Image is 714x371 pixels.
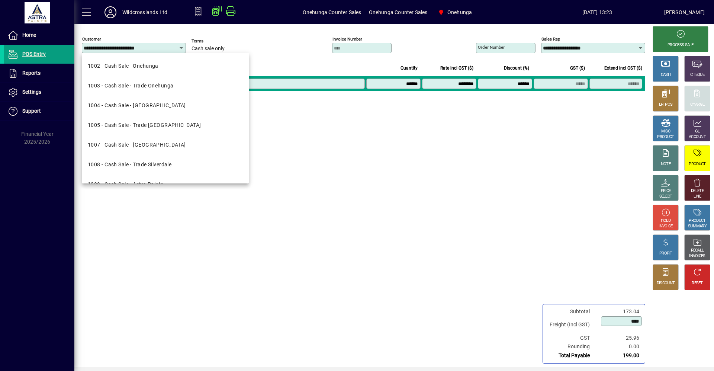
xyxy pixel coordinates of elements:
[4,83,74,102] a: Settings
[401,64,418,72] span: Quantity
[22,70,41,76] span: Reports
[122,6,167,18] div: Wildcrosslands Ltd
[82,115,249,135] mat-option: 1005 - Cash Sale - Trade Christchurch
[22,89,41,95] span: Settings
[447,6,472,18] span: Onehunga
[82,135,249,155] mat-option: 1007 - Cash Sale - Silverdale
[530,6,664,18] span: [DATE] 13:23
[4,26,74,45] a: Home
[303,6,361,18] span: Onehunga Counter Sales
[82,76,249,96] mat-option: 1003 - Cash Sale - Trade Onehunga
[4,102,74,121] a: Support
[332,36,362,42] mat-label: Invoice number
[22,108,41,114] span: Support
[694,194,701,199] div: LINE
[4,64,74,83] a: Reports
[88,141,186,149] div: 1007 - Cash Sale - [GEOGRAPHIC_DATA]
[661,72,670,78] div: CASH
[661,129,670,134] div: MISC
[570,64,585,72] span: GST ($)
[690,72,704,78] div: CHEQUE
[668,42,694,48] div: PROCESS SALE
[22,32,36,38] span: Home
[597,334,642,342] td: 25.96
[99,6,122,19] button: Profile
[88,62,158,70] div: 1002 - Cash Sale - Onehunga
[192,39,236,44] span: Terms
[541,36,560,42] mat-label: Sales rep
[82,96,249,115] mat-option: 1004 - Cash Sale - Christchurch
[689,134,706,140] div: ACCOUNT
[192,46,225,52] span: Cash sale only
[691,188,704,194] div: DELETE
[691,248,704,253] div: RECALL
[82,36,101,42] mat-label: Customer
[88,82,173,90] div: 1003 - Cash Sale - Trade Onehunga
[597,307,642,316] td: 173.04
[695,129,700,134] div: GL
[689,161,705,167] div: PRODUCT
[664,6,705,18] div: [PERSON_NAME]
[88,102,186,109] div: 1004 - Cash Sale - [GEOGRAPHIC_DATA]
[82,155,249,175] mat-option: 1008 - Cash Sale - Trade Silverdale
[604,64,642,72] span: Extend incl GST ($)
[597,342,642,351] td: 0.00
[435,6,475,19] span: Onehunga
[661,218,670,224] div: HOLD
[659,251,672,256] div: PROFIT
[22,51,46,57] span: POS Entry
[689,218,705,224] div: PRODUCT
[88,180,164,188] div: 1009 - Cash Sale - Astra Paints
[692,281,703,286] div: RESET
[597,351,642,360] td: 199.00
[504,64,529,72] span: Discount (%)
[546,334,597,342] td: GST
[88,161,171,169] div: 1008 - Cash Sale - Trade Silverdale
[661,188,671,194] div: PRICE
[546,316,597,334] td: Freight (Incl GST)
[82,56,249,76] mat-option: 1002 - Cash Sale - Onehunga
[659,224,672,229] div: INVOICE
[689,253,705,259] div: INVOICES
[546,342,597,351] td: Rounding
[657,134,674,140] div: PRODUCT
[88,121,201,129] div: 1005 - Cash Sale - Trade [GEOGRAPHIC_DATA]
[657,281,675,286] div: DISCOUNT
[440,64,473,72] span: Rate incl GST ($)
[478,45,505,50] mat-label: Order number
[546,351,597,360] td: Total Payable
[690,102,705,108] div: CHARGE
[546,307,597,316] td: Subtotal
[659,194,672,199] div: SELECT
[82,175,249,194] mat-option: 1009 - Cash Sale - Astra Paints
[369,6,428,18] span: Onehunga Counter Sales
[659,102,673,108] div: EFTPOS
[661,161,670,167] div: NOTE
[688,224,707,229] div: SUMMARY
